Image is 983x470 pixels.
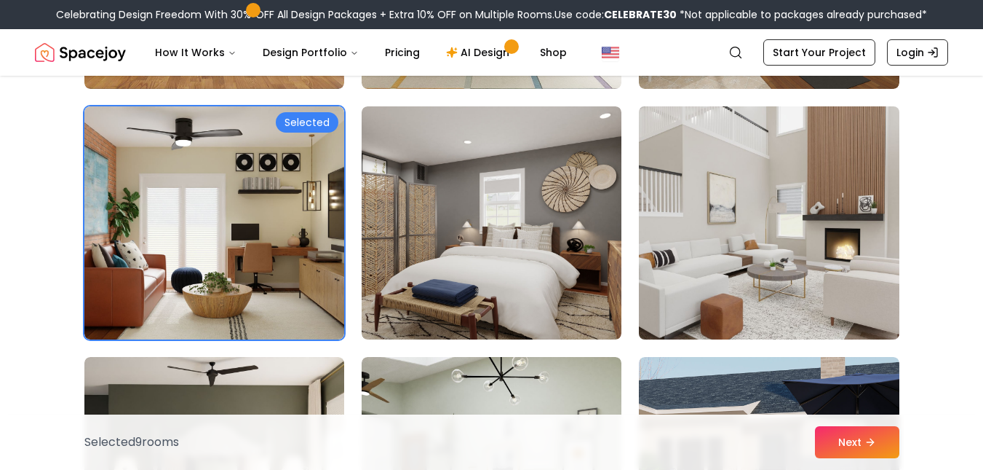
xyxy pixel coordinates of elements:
[143,38,248,67] button: How It Works
[602,44,619,61] img: United States
[276,112,338,133] div: Selected
[251,38,370,67] button: Design Portfolio
[84,106,344,340] img: Room room-37
[56,7,927,22] div: Celebrating Design Freedom With 30% OFF All Design Packages + Extra 10% OFF on Multiple Rooms.
[35,29,948,76] nav: Global
[887,39,948,66] a: Login
[554,7,677,22] span: Use code:
[632,101,905,345] img: Room room-39
[528,38,578,67] a: Shop
[604,7,677,22] b: CELEBRATE30
[35,38,126,67] img: Spacejoy Logo
[84,434,179,451] p: Selected 9 room s
[815,426,899,458] button: Next
[143,38,578,67] nav: Main
[35,38,126,67] a: Spacejoy
[362,106,621,340] img: Room room-38
[434,38,525,67] a: AI Design
[677,7,927,22] span: *Not applicable to packages already purchased*
[373,38,431,67] a: Pricing
[763,39,875,66] a: Start Your Project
